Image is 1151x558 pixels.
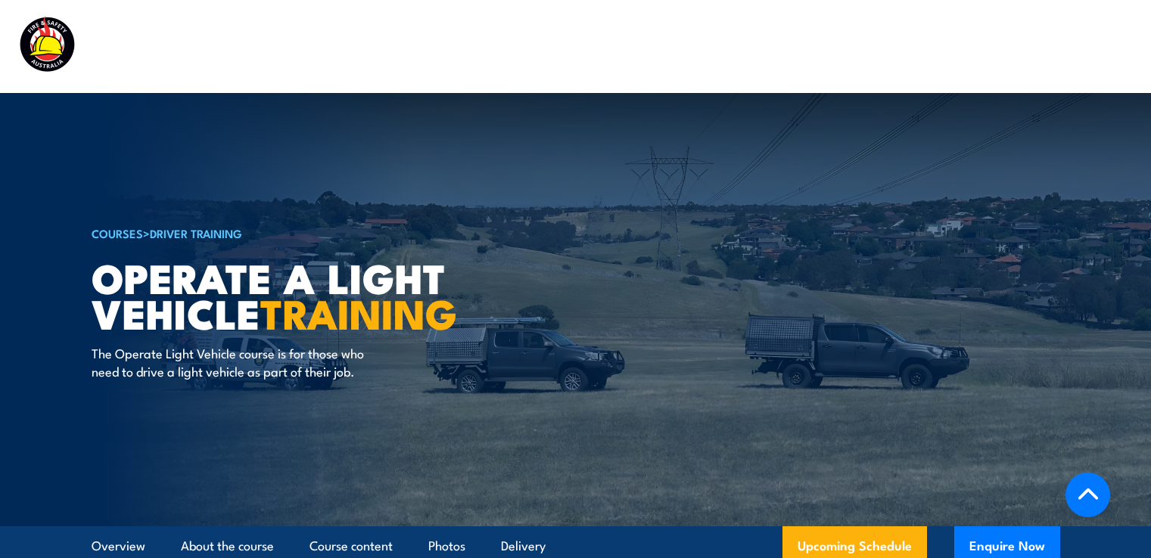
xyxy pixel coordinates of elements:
h1: Operate a Light Vehicle [92,259,465,330]
a: Courses [329,26,377,67]
a: News [847,26,880,67]
a: Learner Portal [913,26,999,67]
a: Course Calendar [410,26,511,67]
p: The Operate Light Vehicle course is for those who need to drive a light vehicle as part of their ... [92,344,368,380]
a: About Us [757,26,813,67]
a: Emergency Response Services [544,26,724,67]
strong: TRAINING [260,281,457,343]
a: Contact [1032,26,1080,67]
a: Driver Training [150,225,242,241]
a: COURSES [92,225,143,241]
h6: > [92,224,465,242]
